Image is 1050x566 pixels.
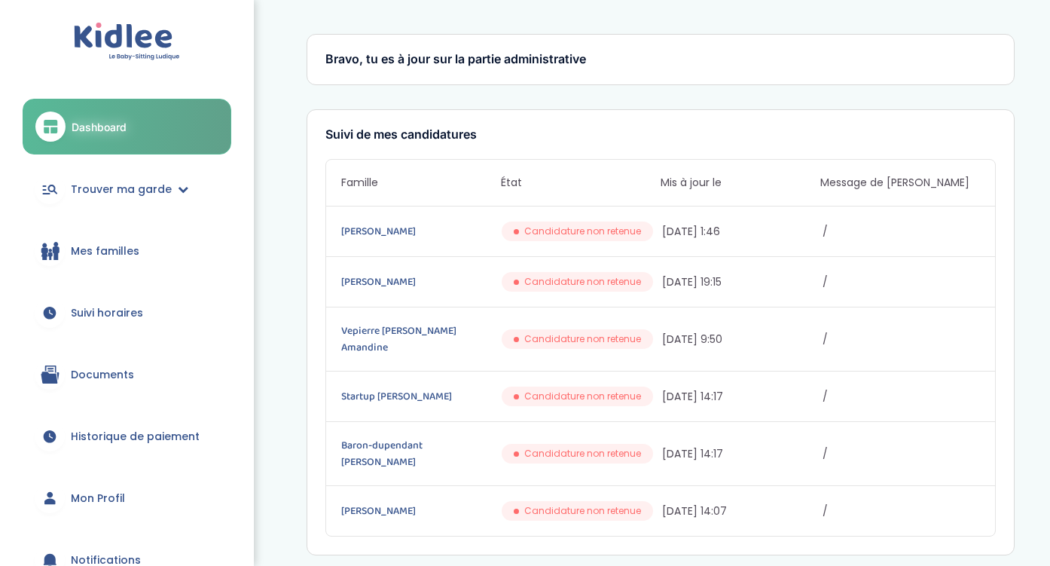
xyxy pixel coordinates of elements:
a: Documents [23,347,231,402]
span: Candidature non retenue [524,447,641,460]
span: [DATE] 1:46 [662,224,820,240]
span: [DATE] 9:50 [662,332,820,347]
a: Historique de paiement [23,409,231,464]
a: Startup [PERSON_NAME] [341,388,499,405]
span: [DATE] 19:15 [662,274,820,290]
span: / [823,446,980,462]
h3: Bravo, tu es à jour sur la partie administrative [325,53,996,66]
a: Baron-dupendant [PERSON_NAME] [341,437,499,470]
span: [DATE] 14:17 [662,446,820,462]
span: Famille [341,175,501,191]
img: logo.svg [74,23,180,61]
a: [PERSON_NAME] [341,223,499,240]
span: / [823,503,980,519]
span: [DATE] 14:17 [662,389,820,405]
span: Documents [71,367,134,383]
span: Candidature non retenue [524,390,641,403]
span: / [823,389,980,405]
a: Vepierre [PERSON_NAME] Amandine [341,323,499,356]
span: [DATE] 14:07 [662,503,820,519]
span: Candidature non retenue [524,332,641,346]
a: Mon Profil [23,471,231,525]
span: Dashboard [72,119,127,135]
span: Candidature non retenue [524,504,641,518]
span: État [501,175,661,191]
span: Candidature non retenue [524,275,641,289]
span: / [823,332,980,347]
a: Mes familles [23,224,231,278]
h3: Suivi de mes candidatures [325,128,996,142]
span: Mon Profil [71,491,125,506]
a: Trouver ma garde [23,162,231,216]
span: Historique de paiement [71,429,200,445]
span: Mes familles [71,243,139,259]
span: Mis à jour le [661,175,820,191]
a: Suivi horaires [23,286,231,340]
a: Dashboard [23,99,231,155]
span: Trouver ma garde [71,182,172,197]
span: / [823,274,980,290]
a: [PERSON_NAME] [341,503,499,519]
span: Message de [PERSON_NAME] [820,175,980,191]
span: Candidature non retenue [524,225,641,238]
span: / [823,224,980,240]
span: Suivi horaires [71,305,143,321]
a: [PERSON_NAME] [341,274,499,290]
